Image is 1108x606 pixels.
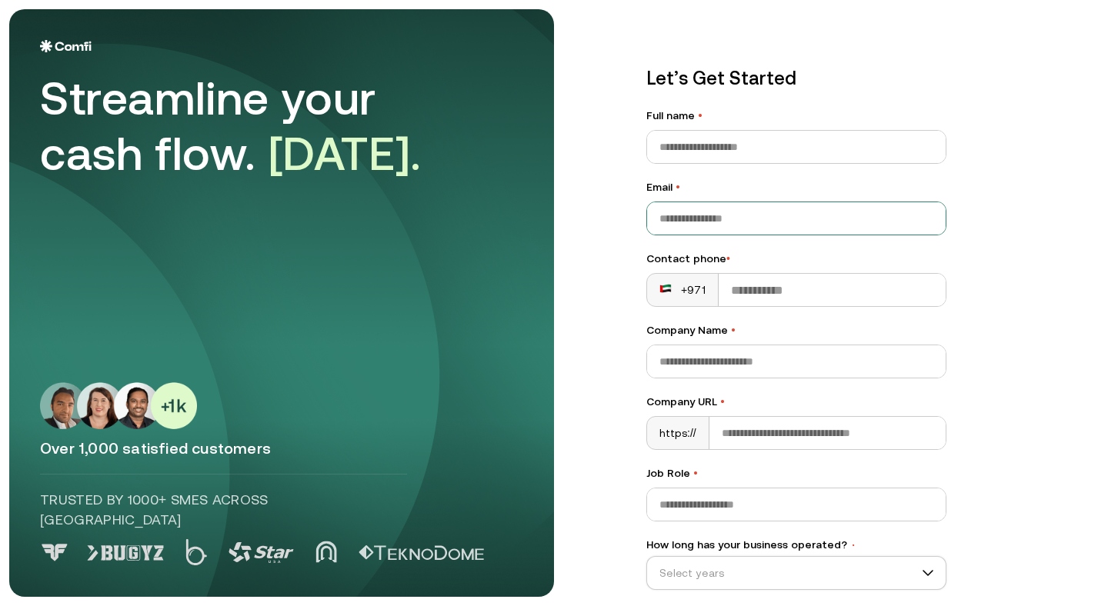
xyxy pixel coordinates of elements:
img: Logo 0 [40,544,69,561]
img: Logo 2 [185,539,207,565]
span: • [676,181,680,193]
img: Logo 3 [229,542,294,563]
label: Full name [646,108,946,124]
div: Contact phone [646,251,946,267]
span: • [698,109,703,122]
span: • [726,252,730,265]
span: • [720,395,725,408]
div: https:// [647,417,709,449]
img: Logo [40,40,92,52]
span: • [693,467,698,479]
span: • [731,324,736,336]
img: Logo 1 [87,545,164,561]
p: Trusted by 1000+ SMEs across [GEOGRAPHIC_DATA] [40,490,407,530]
img: Logo 5 [359,545,484,561]
label: Company URL [646,394,946,410]
p: Let’s Get Started [646,65,946,92]
img: Logo 4 [315,541,337,563]
label: Job Role [646,465,946,481]
div: +971 [659,282,706,298]
p: Over 1,000 satisfied customers [40,438,523,458]
span: • [850,540,856,551]
label: Company Name [646,322,946,338]
div: Streamline your cash flow. [40,71,471,181]
label: How long has your business operated? [646,537,946,553]
span: [DATE]. [269,127,422,180]
label: Email [646,179,946,195]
